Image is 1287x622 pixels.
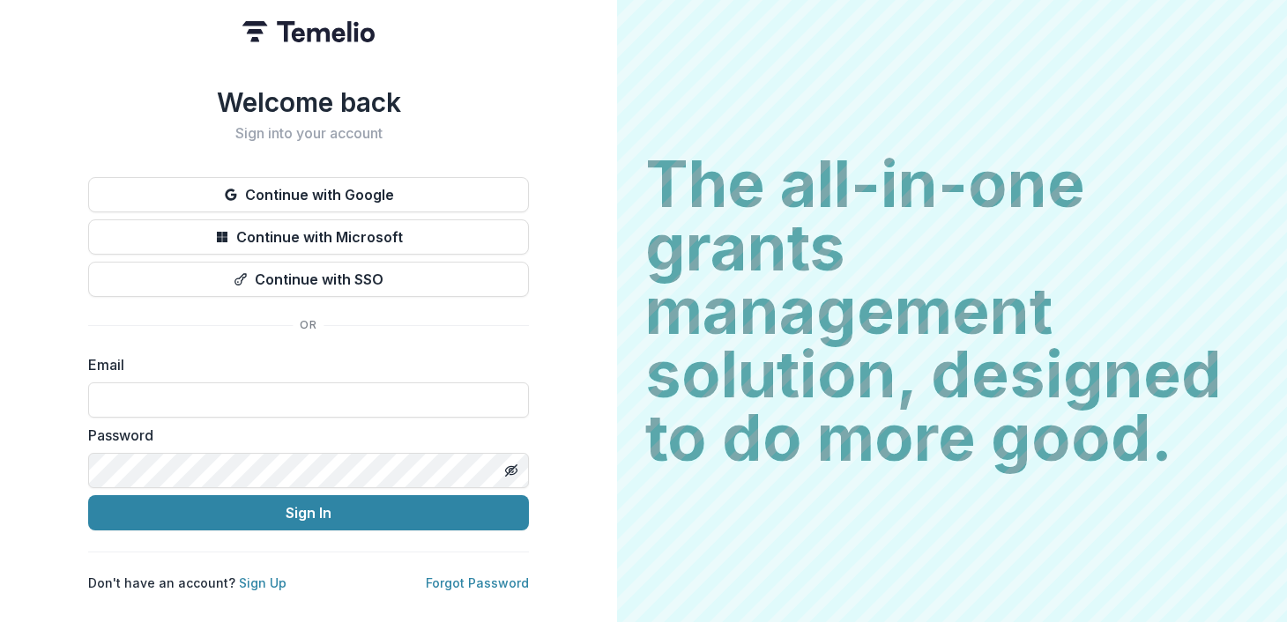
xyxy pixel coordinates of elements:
label: Email [88,354,518,375]
p: Don't have an account? [88,574,286,592]
button: Continue with SSO [88,262,529,297]
button: Continue with Microsoft [88,219,529,255]
button: Continue with Google [88,177,529,212]
a: Sign Up [239,575,286,590]
button: Toggle password visibility [497,456,525,485]
h1: Welcome back [88,86,529,118]
label: Password [88,425,518,446]
a: Forgot Password [426,575,529,590]
img: Temelio [242,21,375,42]
h2: Sign into your account [88,125,529,142]
button: Sign In [88,495,529,530]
